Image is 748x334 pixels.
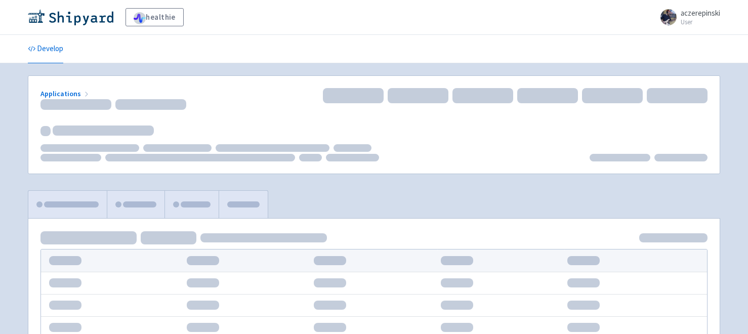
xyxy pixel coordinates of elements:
span: aczerepinski [681,8,720,18]
img: Shipyard logo [28,9,113,25]
a: healthie [126,8,184,26]
a: Applications [40,89,91,98]
a: Develop [28,35,63,63]
small: User [681,19,720,25]
a: aczerepinski User [654,9,720,25]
